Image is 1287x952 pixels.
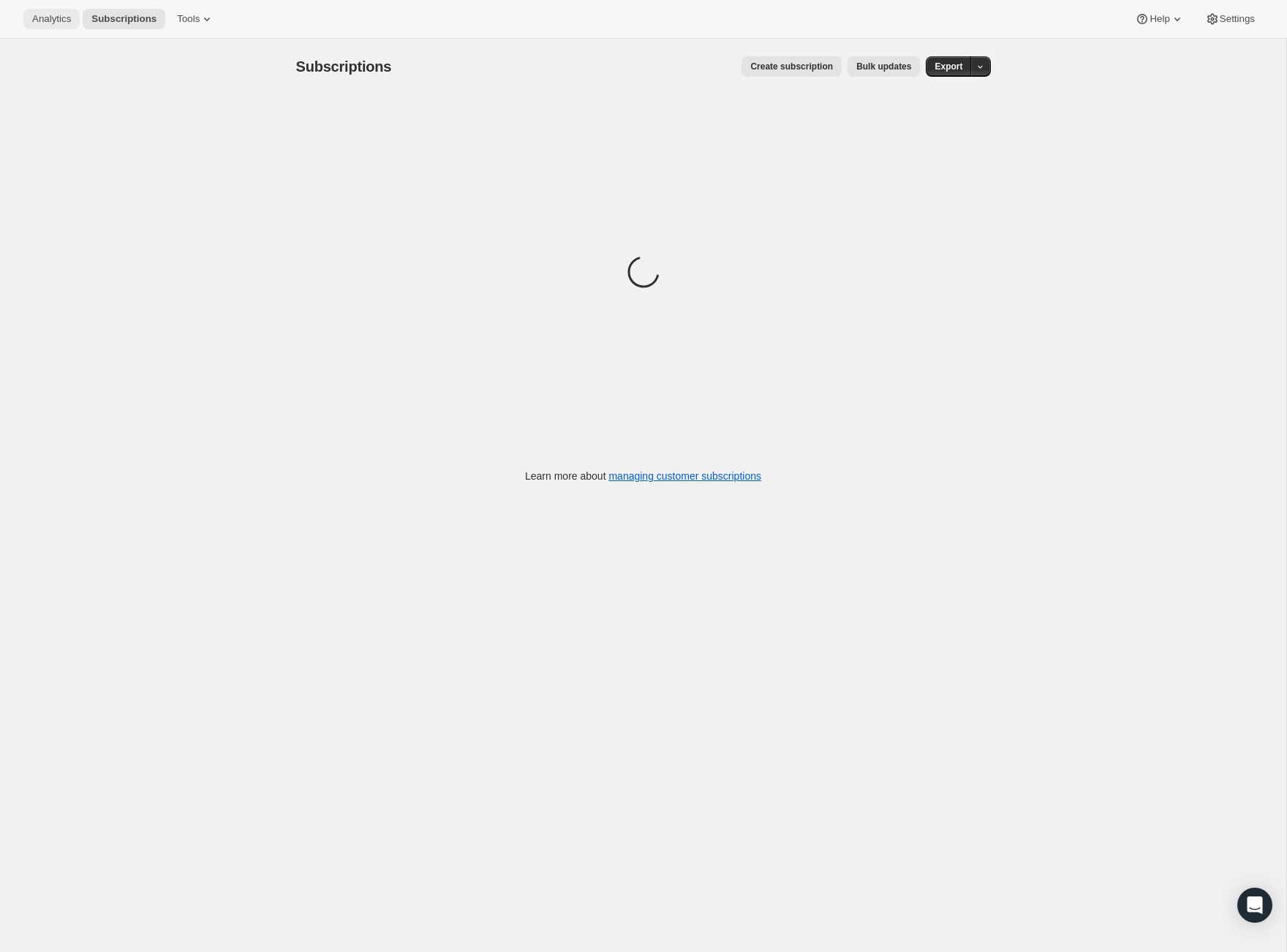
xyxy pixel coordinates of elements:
[1237,888,1272,923] div: Open Intercom Messenger
[926,56,971,77] button: Export
[83,9,165,29] button: Subscriptions
[1196,9,1264,29] button: Settings
[741,56,842,77] button: Create subscription
[750,61,833,72] span: Create subscription
[525,469,761,483] p: Learn more about
[935,61,962,72] span: Export
[168,9,223,29] button: Tools
[856,61,911,72] span: Bulk updates
[32,13,71,25] span: Analytics
[1220,13,1255,25] span: Settings
[848,56,920,77] button: Bulk updates
[296,58,392,75] span: Subscriptions
[1150,13,1169,25] span: Help
[1126,9,1193,29] button: Help
[23,9,80,29] button: Analytics
[91,13,156,25] span: Subscriptions
[608,470,761,482] a: managing customer subscriptions
[177,13,200,25] span: Tools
